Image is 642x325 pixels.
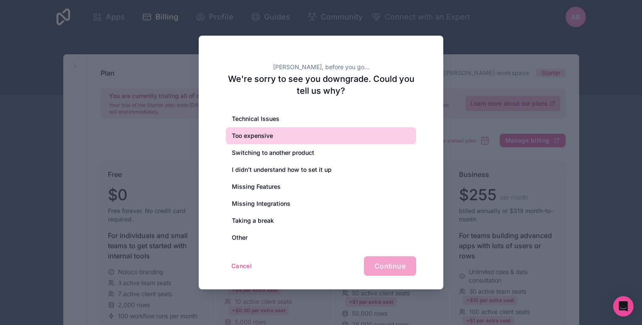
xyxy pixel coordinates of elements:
[226,144,416,161] div: Switching to another product
[226,259,257,273] button: Cancel
[226,127,416,144] div: Too expensive
[226,110,416,127] div: Technical Issues
[613,296,634,317] div: Open Intercom Messenger
[226,178,416,195] div: Missing Features
[226,229,416,246] div: Other
[226,73,416,97] h2: We're sorry to see you downgrade. Could you tell us why?
[226,161,416,178] div: I didn’t understand how to set it up
[226,63,416,71] h2: [PERSON_NAME], before you go...
[226,195,416,212] div: Missing Integrations
[226,212,416,229] div: Taking a break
